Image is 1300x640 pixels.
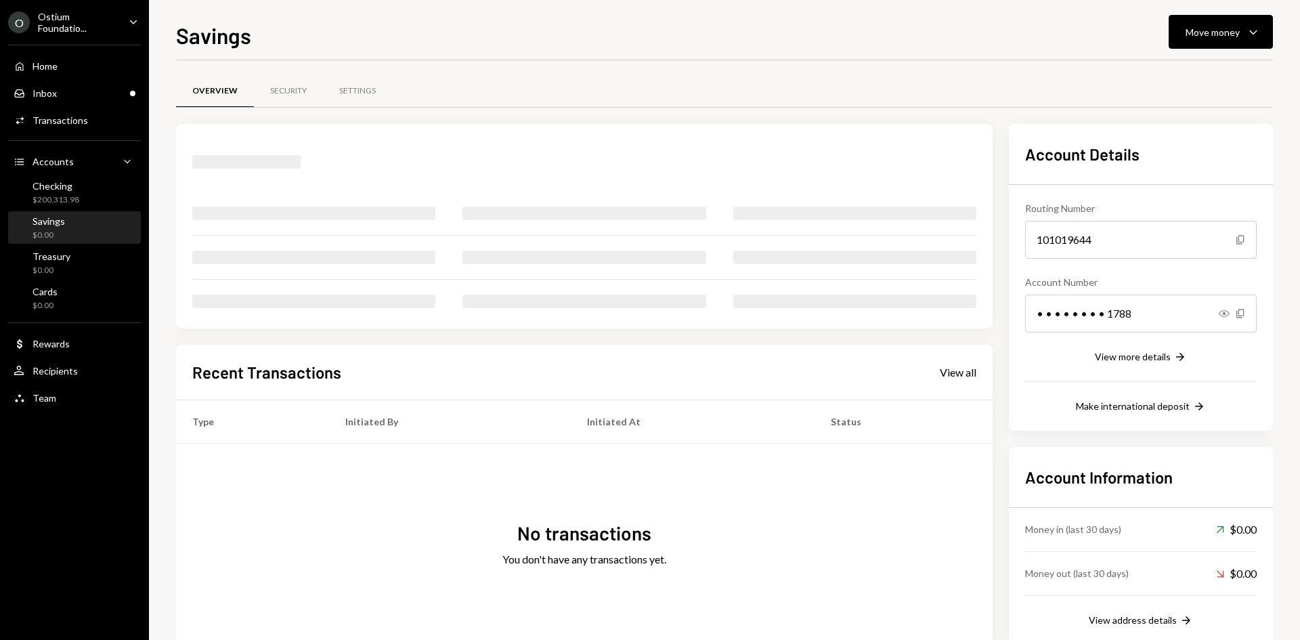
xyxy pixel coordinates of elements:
div: No transactions [517,520,651,547]
div: Make international deposit [1076,400,1190,412]
div: Home [32,60,58,72]
div: $0.00 [32,230,65,241]
a: Inbox [8,81,141,105]
div: Money in (last 30 days) [1025,522,1121,536]
div: Inbox [32,87,57,99]
div: Checking [32,180,79,192]
button: Make international deposit [1076,400,1206,414]
div: Account Number [1025,275,1257,289]
th: Type [176,400,329,443]
th: Initiated By [329,400,571,443]
div: Routing Number [1025,201,1257,215]
div: $0.00 [32,265,70,276]
div: Move money [1186,25,1240,39]
div: View address details [1089,614,1177,626]
th: Status [815,400,993,443]
div: $0.00 [32,300,58,312]
div: O [8,12,30,33]
a: Treasury$0.00 [8,247,141,279]
div: Rewards [32,338,70,349]
div: You don't have any transactions yet. [502,551,666,568]
div: Overview [192,85,238,97]
h2: Recent Transactions [192,361,341,383]
div: Ostium Foundatio... [38,11,118,34]
a: Checking$200,313.98 [8,176,141,209]
a: Cards$0.00 [8,282,141,314]
h2: Account Information [1025,466,1257,488]
a: Overview [176,74,254,108]
a: Team [8,385,141,410]
div: $200,313.98 [32,194,79,206]
div: View more details [1095,351,1171,362]
div: Security [270,85,307,97]
h1: Savings [176,22,251,49]
button: Move money [1169,15,1273,49]
div: $0.00 [1216,521,1257,538]
a: Settings [323,74,392,108]
div: Settings [339,85,376,97]
a: Rewards [8,331,141,356]
a: Recipients [8,358,141,383]
button: View address details [1089,614,1193,628]
div: • • • • • • • • 1788 [1025,295,1257,333]
h2: Account Details [1025,143,1257,165]
a: Savings$0.00 [8,211,141,244]
div: Treasury [32,251,70,262]
a: Accounts [8,149,141,173]
div: $0.00 [1216,566,1257,582]
div: Money out (last 30 days) [1025,566,1129,580]
div: Savings [32,215,65,227]
th: Initiated At [571,400,815,443]
div: Recipients [32,365,78,377]
a: Transactions [8,108,141,132]
a: Security [254,74,323,108]
button: View more details [1095,350,1187,365]
div: View all [940,366,976,379]
a: Home [8,54,141,78]
div: 101019644 [1025,221,1257,259]
a: View all [940,364,976,379]
div: Cards [32,286,58,297]
div: Transactions [32,114,88,126]
div: Team [32,392,56,404]
div: Accounts [32,156,74,167]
